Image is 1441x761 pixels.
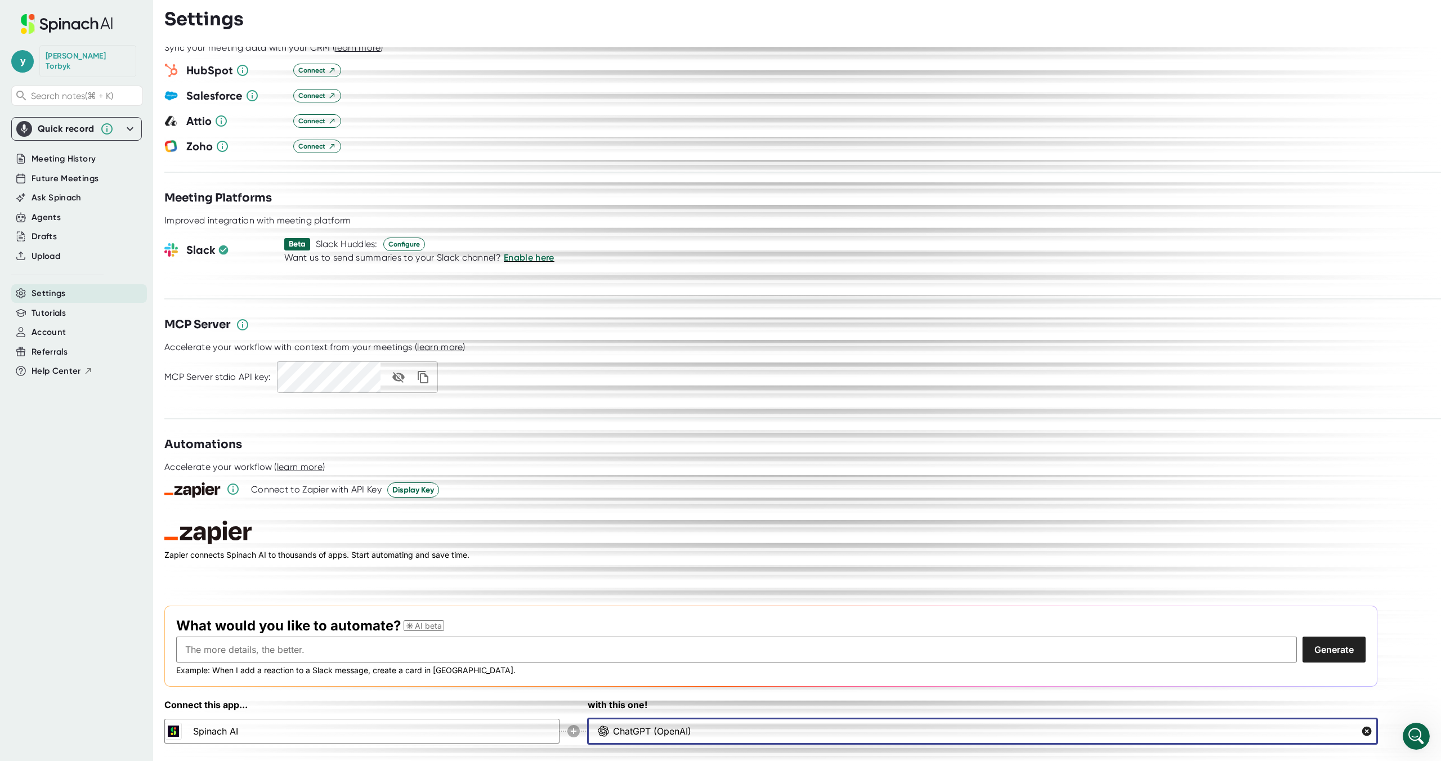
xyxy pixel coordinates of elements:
[186,113,285,129] h3: Attio
[7,5,29,26] button: go back
[298,116,336,126] span: Connect
[251,484,382,495] div: Connect to Zapier with API Key
[186,138,285,155] h3: Zoho
[298,141,336,151] span: Connect
[417,342,463,352] span: learn more
[164,89,178,102] img: gYkAAAAABJRU5ErkJggg==
[387,482,439,498] button: Display Key
[32,250,60,263] button: Upload
[383,238,425,251] button: Configure
[164,316,230,333] h3: MCP Server
[46,51,130,71] div: Yurii Torbyk
[385,364,412,391] button: toggle URL visibility
[186,62,285,79] h3: HubSpot
[284,251,504,265] div: Want us to send summaries to your Slack channel?
[32,287,66,300] button: Settings
[316,239,378,250] div: Slack Huddles:
[31,91,113,101] span: Search notes (⌘ + K)
[32,365,81,378] span: Help Center
[277,462,323,472] span: learn more
[32,326,66,339] button: Account
[16,118,137,140] div: Quick record
[298,65,336,75] span: Connect
[32,211,61,224] button: Agents
[32,153,96,165] button: Meeting History
[164,371,271,383] div: MCP Server stdio API key:
[360,5,380,25] div: Close
[164,342,466,353] div: Accelerate your workflow with context from your meetings ( )
[32,230,57,243] button: Drafts
[388,239,420,249] span: Configure
[164,114,178,128] img: 5H9lqcfvy4PBuAAAAAElFTkSuQmCC
[32,365,93,378] button: Help Center
[38,123,95,135] div: Quick record
[164,215,351,226] div: Improved integration with meeting platform
[164,8,244,30] h3: Settings
[32,307,66,320] button: Tutorials
[164,42,383,53] div: Sync your meeting data with your CRM ( )
[298,91,336,101] span: Connect
[392,484,434,496] span: Display Key
[293,89,341,102] button: Connect
[164,436,242,453] h3: Automations
[335,42,381,53] span: learn more
[338,5,360,26] button: Collapse window
[186,241,276,258] h3: Slack
[289,239,306,249] div: Beta
[164,462,325,473] div: Accelerate your workflow ( )
[32,346,68,359] button: Referrals
[164,140,178,153] img: 1I1G5n7jxf+A3Uo+NKs5bAAAAAElFTkSuQmCC
[11,50,34,73] span: y
[1403,723,1430,750] iframe: Intercom live chat
[293,64,341,77] button: Connect
[410,364,437,391] button: copy api key
[293,140,341,153] button: Connect
[186,87,285,104] h3: Salesforce
[504,251,554,265] button: Enable here
[164,190,272,207] h3: Meeting Platforms
[32,172,99,185] button: Future Meetings
[32,191,82,204] button: Ask Spinach
[504,252,554,263] span: Enable here
[293,114,341,128] button: Connect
